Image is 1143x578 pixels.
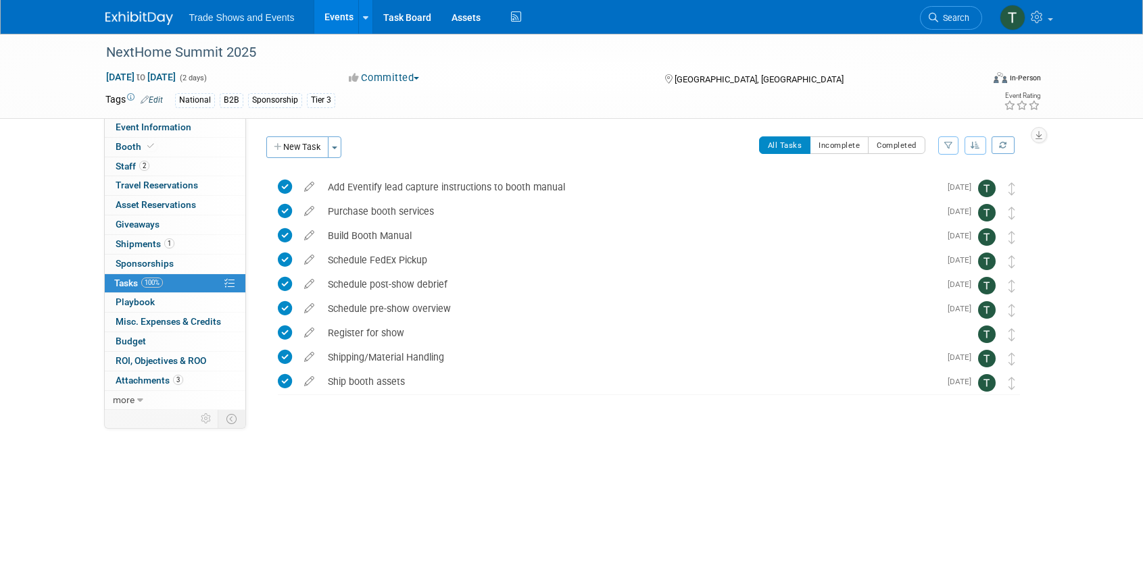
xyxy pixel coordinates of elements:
[1008,280,1015,292] i: Move task
[116,258,174,269] span: Sponsorships
[1008,255,1015,268] i: Move task
[994,72,1007,83] img: Format-Inperson.png
[1008,182,1015,195] i: Move task
[759,136,811,154] button: All Tasks
[948,182,978,192] span: [DATE]
[978,374,996,392] img: Tiff Wagner
[920,6,982,30] a: Search
[116,296,155,307] span: Playbook
[220,93,243,107] div: B2B
[948,280,978,289] span: [DATE]
[175,93,215,107] div: National
[113,394,135,405] span: more
[135,72,147,82] span: to
[321,297,940,320] div: Schedule pre-show overview
[297,351,321,363] a: edit
[105,255,245,273] a: Sponsorships
[1008,231,1015,244] i: Move task
[105,118,245,137] a: Event Information
[948,377,978,386] span: [DATE]
[141,278,163,288] span: 100%
[321,224,940,247] div: Build Booth Manual
[114,278,163,288] span: Tasks
[297,327,321,339] a: edit
[116,375,183,386] span: Attachments
[344,71,424,85] button: Committed
[1008,328,1015,341] i: Move task
[1008,304,1015,317] i: Move task
[948,304,978,313] span: [DATE]
[116,161,149,172] span: Staff
[248,93,302,107] div: Sponsorship
[1000,5,1025,30] img: Tiff Wagner
[297,278,321,290] a: edit
[105,391,245,410] a: more
[116,336,146,346] span: Budget
[105,293,245,312] a: Playbook
[307,93,335,107] div: Tier 3
[948,207,978,216] span: [DATE]
[105,93,163,108] td: Tags
[116,316,221,327] span: Misc. Expenses & Credits
[297,205,321,217] a: edit
[948,352,978,362] span: [DATE]
[938,13,969,23] span: Search
[321,248,940,271] div: Schedule FedEx Pickup
[105,332,245,351] a: Budget
[675,74,844,84] span: [GEOGRAPHIC_DATA], [GEOGRAPHIC_DATA]
[105,274,245,293] a: Tasks100%
[105,371,245,390] a: Attachments3
[116,180,198,190] span: Travel Reservations
[1004,93,1040,99] div: Event Rating
[101,41,962,65] div: NextHome Summit 2025
[948,255,978,265] span: [DATE]
[321,176,940,199] div: Add Eventify lead capture instructions to booth manual
[105,352,245,371] a: ROI, Objectives & ROO
[164,238,174,248] span: 1
[105,176,245,195] a: Travel Reservations
[266,136,329,158] button: New Task
[810,136,869,154] button: Incomplete
[1009,73,1041,83] div: In-Person
[321,273,940,296] div: Schedule post-show debrief
[1008,207,1015,219] i: Move task
[116,355,206,366] span: ROI, Objectives & ROO
[1008,377,1015,390] i: Move task
[218,410,245,427] td: Toggle Event Tabs
[116,122,191,132] span: Event Information
[321,200,940,223] div: Purchase booth services
[116,141,157,152] span: Booth
[105,313,245,332] a: Misc. Expenses & Credits
[147,142,154,150] i: Booth reservation complete
[321,321,951,344] div: Register for show
[105,215,245,234] a: Giveaways
[978,277,996,294] img: Tiff Wagner
[321,370,940,393] div: Ship booth assets
[141,95,163,105] a: Edit
[1008,352,1015,365] i: Move task
[297,254,321,266] a: edit
[105,196,245,215] a: Asset Reservations
[105,157,245,176] a: Staff2
[978,180,996,197] img: Tiff Wagner
[978,301,996,319] img: Tiff Wagner
[105,235,245,254] a: Shipments1
[978,204,996,221] img: Tiff Wagner
[297,375,321,388] a: edit
[321,346,940,369] div: Shipping/Material Handling
[948,231,978,240] span: [DATE]
[178,74,207,82] span: (2 days)
[189,12,295,23] span: Trade Shows and Events
[902,70,1042,90] div: Event Format
[992,136,1015,154] a: Refresh
[297,230,321,242] a: edit
[978,228,996,246] img: Tiff Wagner
[105,138,245,157] a: Booth
[868,136,925,154] button: Completed
[195,410,218,427] td: Personalize Event Tab Strip
[105,11,173,25] img: ExhibitDay
[105,71,176,83] span: [DATE] [DATE]
[978,350,996,367] img: Tiff Wagner
[116,238,174,249] span: Shipments
[139,161,149,171] span: 2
